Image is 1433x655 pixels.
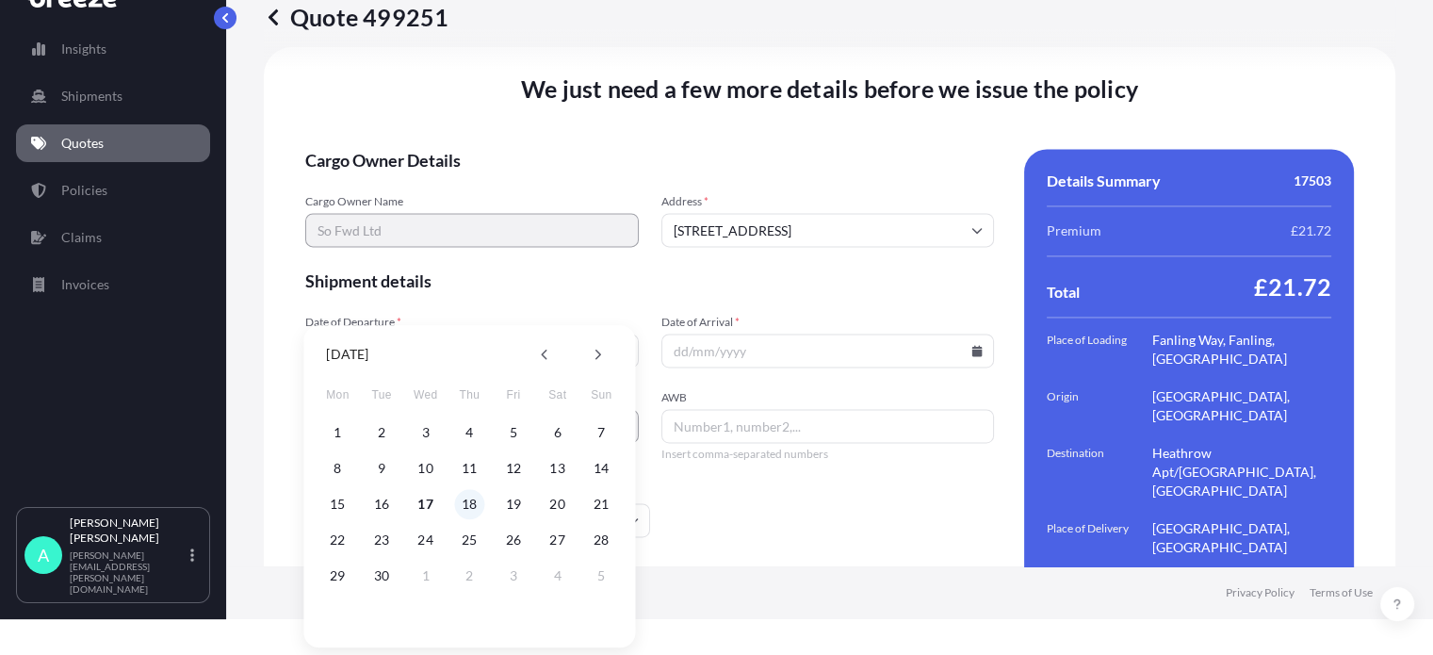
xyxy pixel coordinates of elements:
[543,561,573,591] button: 4
[454,418,484,448] button: 4
[1152,331,1331,368] span: Fanling Way, Fanling, [GEOGRAPHIC_DATA]
[411,489,441,519] button: 17
[16,266,210,303] a: Invoices
[322,561,352,591] button: 29
[661,447,995,462] span: Insert comma-separated numbers
[411,561,441,591] button: 1
[498,561,529,591] button: 3
[1152,444,1331,500] span: Heathrow Apt/[GEOGRAPHIC_DATA], [GEOGRAPHIC_DATA]
[61,134,104,153] p: Quotes
[366,453,397,483] button: 9
[1047,387,1152,425] span: Origin
[1047,221,1101,240] span: Premium
[411,453,441,483] button: 10
[586,418,616,448] button: 7
[498,453,529,483] button: 12
[452,376,486,414] span: Thursday
[586,453,616,483] button: 14
[61,228,102,247] p: Claims
[1152,519,1331,557] span: [GEOGRAPHIC_DATA], [GEOGRAPHIC_DATA]
[543,525,573,555] button: 27
[1254,271,1331,302] span: £21.72
[543,489,573,519] button: 20
[365,376,399,414] span: Tuesday
[1310,585,1373,600] a: Terms of Use
[16,77,210,115] a: Shipments
[411,525,441,555] button: 24
[661,334,995,368] input: dd/mm/yyyy
[70,549,187,595] p: [PERSON_NAME][EMAIL_ADDRESS][PERSON_NAME][DOMAIN_NAME]
[454,489,484,519] button: 18
[409,376,443,414] span: Wednesday
[454,453,484,483] button: 11
[61,40,106,58] p: Insights
[38,546,49,565] span: A
[1047,172,1161,190] span: Details Summary
[521,74,1138,104] span: We just need a few more details before we issue the policy
[326,343,368,366] div: [DATE]
[16,124,210,162] a: Quotes
[322,489,352,519] button: 15
[1047,283,1080,302] span: Total
[661,213,995,247] input: Cargo owner address
[411,418,441,448] button: 3
[305,315,639,330] span: Date of Departure
[454,561,484,591] button: 2
[61,87,122,106] p: Shipments
[322,525,352,555] button: 22
[498,525,529,555] button: 26
[497,376,530,414] span: Friday
[16,219,210,256] a: Claims
[366,525,397,555] button: 23
[366,561,397,591] button: 30
[16,30,210,68] a: Insights
[70,516,187,546] p: [PERSON_NAME] [PERSON_NAME]
[661,409,995,443] input: Number1, number2,...
[543,453,573,483] button: 13
[1291,221,1331,240] span: £21.72
[1226,585,1295,600] a: Privacy Policy
[541,376,575,414] span: Saturday
[1047,444,1152,500] span: Destination
[366,418,397,448] button: 2
[305,149,994,172] span: Cargo Owner Details
[320,376,354,414] span: Monday
[498,418,529,448] button: 5
[264,2,448,32] p: Quote 499251
[322,453,352,483] button: 8
[661,194,995,209] span: Address
[1047,331,1152,368] span: Place of Loading
[586,525,616,555] button: 28
[305,194,639,209] span: Cargo Owner Name
[1047,519,1152,557] span: Place of Delivery
[661,390,995,405] span: AWB
[584,376,618,414] span: Sunday
[661,315,995,330] span: Date of Arrival
[498,489,529,519] button: 19
[305,270,994,292] span: Shipment details
[586,561,616,591] button: 5
[322,418,352,448] button: 1
[1152,387,1331,425] span: [GEOGRAPHIC_DATA], [GEOGRAPHIC_DATA]
[586,489,616,519] button: 21
[454,525,484,555] button: 25
[61,181,107,200] p: Policies
[543,418,573,448] button: 6
[1294,172,1331,190] span: 17503
[61,275,109,294] p: Invoices
[16,172,210,209] a: Policies
[366,489,397,519] button: 16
